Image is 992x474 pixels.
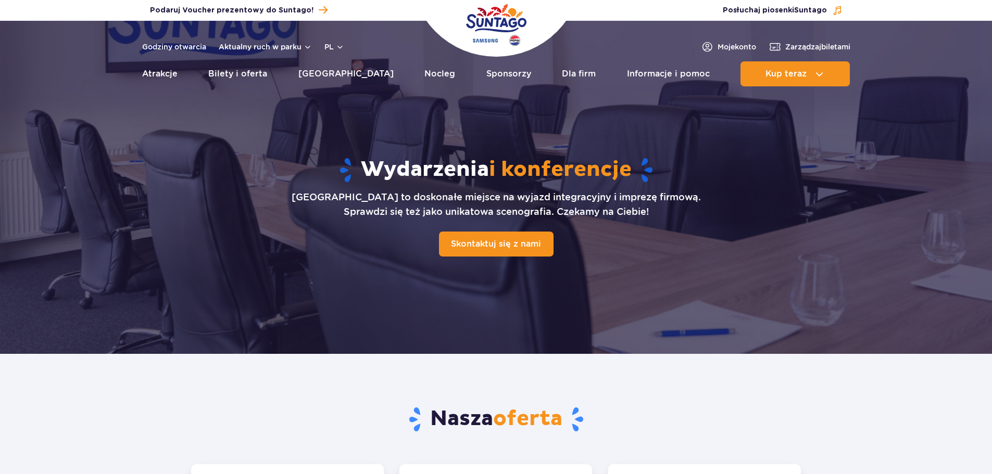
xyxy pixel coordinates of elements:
a: Bilety i oferta [208,61,267,86]
a: Zarządzajbiletami [769,41,850,53]
span: Moje konto [718,42,756,52]
span: Podaruj Voucher prezentowy do Suntago! [150,5,313,16]
a: Informacje i pomoc [627,61,710,86]
a: Sponsorzy [486,61,531,86]
a: Skontaktuj się z nami [439,232,554,257]
a: [GEOGRAPHIC_DATA] [298,61,394,86]
p: [GEOGRAPHIC_DATA] to doskonałe miejsce na wyjazd integracyjny i imprezę firmową. Sprawdzi się też... [292,190,701,219]
span: Skontaktuj się z nami [451,239,541,249]
a: Godziny otwarcia [142,42,206,52]
span: Zarządzaj biletami [785,42,850,52]
button: pl [324,42,344,52]
span: i konferencje [489,157,632,183]
span: Posłuchaj piosenki [723,5,827,16]
span: Kup teraz [765,69,807,79]
button: Posłuchaj piosenkiSuntago [723,5,843,16]
a: Mojekonto [701,41,756,53]
a: Atrakcje [142,61,178,86]
span: Suntago [794,7,827,14]
button: Aktualny ruch w parku [219,43,312,51]
a: Podaruj Voucher prezentowy do Suntago! [150,3,328,17]
span: oferta [493,406,562,432]
a: Nocleg [424,61,455,86]
button: Kup teraz [740,61,850,86]
h1: Wydarzenia [161,157,831,184]
a: Dla firm [562,61,596,86]
h2: Nasza [191,406,801,433]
